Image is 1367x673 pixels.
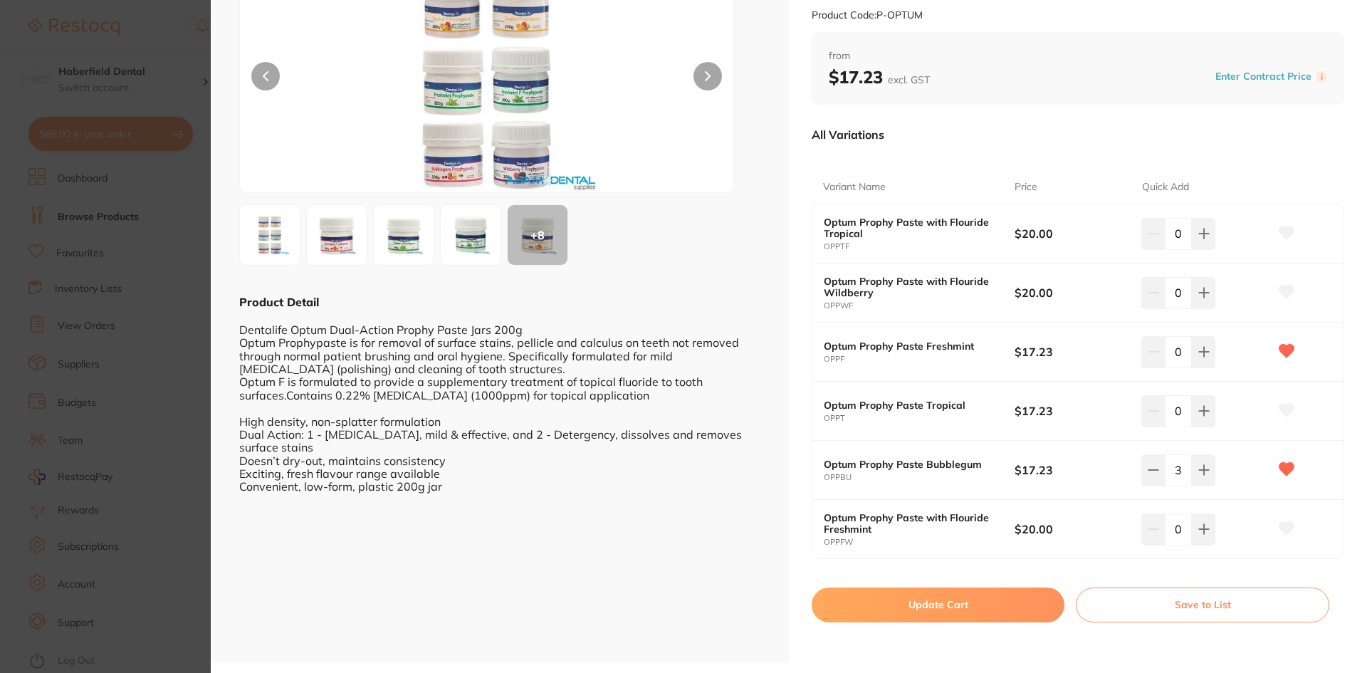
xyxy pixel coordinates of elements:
[812,588,1064,622] button: Update Cart
[507,204,568,266] button: +8
[888,73,930,86] span: excl. GST
[1015,521,1129,537] b: $20.00
[1015,462,1129,478] b: $17.23
[824,355,1015,364] small: OPPF
[824,473,1015,482] small: OPPBU
[62,250,253,263] p: Message from Restocq, sent 3m ago
[32,34,55,57] img: Profile image for Restocq
[1015,344,1129,360] b: $17.23
[1142,180,1189,194] p: Quick Add
[378,209,429,261] img: anBn
[1316,71,1327,83] label: i
[21,21,263,272] div: message notification from Restocq, 3m ago. Hi Luca, This month, AB Orthodontics is offering 30% o...
[311,209,362,261] img: LmpwZw
[824,301,1015,311] small: OPPWF
[239,310,760,493] div: Dentalife Optum Dual-Action Prophy Paste Jars 200g Optum Prophypaste is for removal of surface st...
[1015,403,1129,419] b: $17.23
[824,400,995,411] b: Optum Prophy Paste Tropical
[824,216,995,239] b: Optum Prophy Paste with Flouride Tropical
[812,127,884,142] p: All Variations
[239,295,319,309] b: Product Detail
[1076,588,1329,622] button: Save to List
[1015,180,1037,194] p: Price
[1211,70,1316,83] button: Enter Contract Price
[812,9,923,21] small: Product Code: P-OPTUM
[824,340,995,352] b: Optum Prophy Paste Freshmint
[824,538,1015,547] small: OPPFW
[445,209,496,261] img: LmpwZw
[508,205,567,265] div: + 8
[824,512,995,535] b: Optum Prophy Paste with Flouride Freshmint
[824,459,995,470] b: Optum Prophy Paste Bubblegum
[1015,226,1129,241] b: $20.00
[824,276,995,298] b: Optum Prophy Paste with Flouride Wildberry
[1015,285,1129,301] b: $20.00
[824,414,1015,423] small: OPPT
[829,49,1327,63] span: from
[823,180,886,194] p: Variant Name
[244,209,295,261] img: VU0uanBn
[62,31,253,244] div: Message content
[829,66,930,88] b: $17.23
[824,242,1015,251] small: OPPTF
[62,31,253,45] div: Hi [PERSON_NAME],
